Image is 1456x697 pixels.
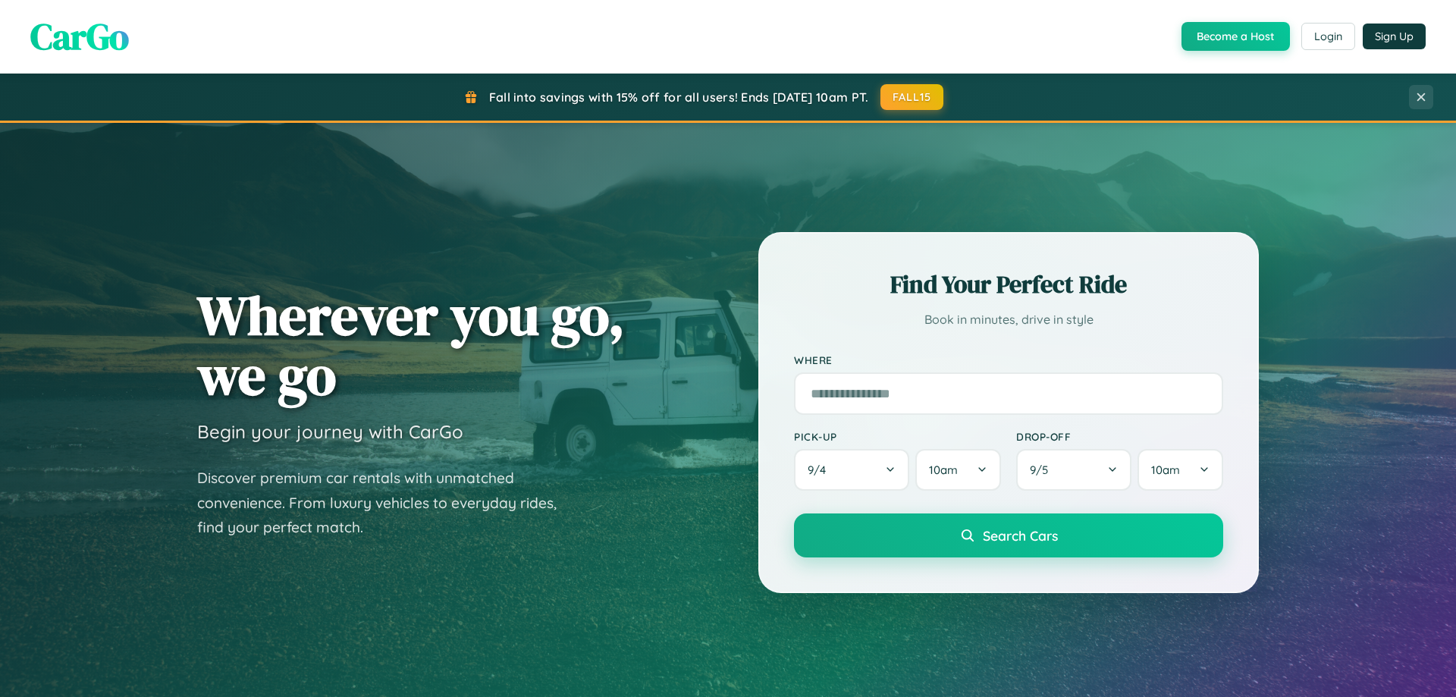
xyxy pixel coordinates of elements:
[1016,449,1131,491] button: 9/5
[915,449,1001,491] button: 10am
[197,420,463,443] h3: Begin your journey with CarGo
[794,430,1001,443] label: Pick-up
[1016,430,1223,443] label: Drop-off
[1137,449,1223,491] button: 10am
[1363,24,1426,49] button: Sign Up
[1151,463,1180,477] span: 10am
[794,309,1223,331] p: Book in minutes, drive in style
[929,463,958,477] span: 10am
[1030,463,1056,477] span: 9 / 5
[489,89,869,105] span: Fall into savings with 15% off for all users! Ends [DATE] 10am PT.
[794,513,1223,557] button: Search Cars
[983,527,1058,544] span: Search Cars
[794,268,1223,301] h2: Find Your Perfect Ride
[197,285,625,405] h1: Wherever you go, we go
[794,353,1223,366] label: Where
[880,84,944,110] button: FALL15
[1181,22,1290,51] button: Become a Host
[794,449,909,491] button: 9/4
[808,463,833,477] span: 9 / 4
[30,11,129,61] span: CarGo
[197,466,576,540] p: Discover premium car rentals with unmatched convenience. From luxury vehicles to everyday rides, ...
[1301,23,1355,50] button: Login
